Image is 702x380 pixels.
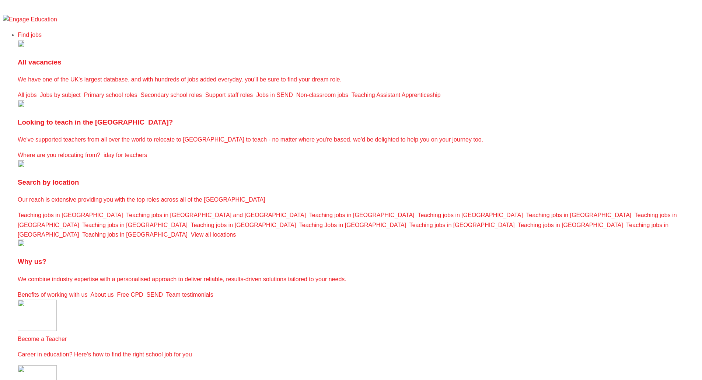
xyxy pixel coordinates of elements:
[18,300,699,359] a: Become a Teacher Career in education? Here’s how to find the right school job for you
[90,292,117,298] a: About us
[352,92,442,98] a: Teaching Assistant Apprenticeship
[18,212,677,228] a: Teaching jobs in [GEOGRAPHIC_DATA]
[18,275,699,284] p: We combine industry expertise with a personalised approach to deliver reliable, results-driven so...
[166,292,215,298] a: Team testimonials
[18,32,42,38] a: Find jobs
[104,152,149,158] a: iday for teachers
[205,92,256,98] a: Support staff roles
[117,292,147,298] a: Free CPD
[296,92,352,98] a: Non-classroom jobs
[18,177,699,205] a: Search by location Our reach is extensive providing you with the top roles across all of the [GEO...
[18,75,699,84] p: We have one of the UK's largest database. and with hundreds of jobs added everyday. you'll be sur...
[18,222,668,238] a: Teaching jobs in [GEOGRAPHIC_DATA]
[418,212,526,218] a: Teaching jobs in [GEOGRAPHIC_DATA]
[18,350,699,359] p: Career in education? Here’s how to find the right school job for you
[82,231,191,238] a: Teaching jobs in [GEOGRAPHIC_DATA]
[18,57,699,68] h3: All vacancies
[84,92,141,98] a: Primary school roles
[18,177,699,188] h3: Search by location
[147,292,166,298] a: SEND
[40,92,84,98] a: Jobs by subject
[299,222,409,228] a: Teaching Jobs in [GEOGRAPHIC_DATA]
[526,212,635,218] a: Teaching jobs in [GEOGRAPHIC_DATA]
[126,212,309,218] a: Teaching jobs in [GEOGRAPHIC_DATA] and [GEOGRAPHIC_DATA]
[191,231,238,238] a: View all locations
[518,222,626,228] a: Teaching jobs in [GEOGRAPHIC_DATA]
[18,212,126,218] a: Teaching jobs in [GEOGRAPHIC_DATA]
[18,152,104,158] a: Where are you relocating from?
[18,256,699,284] a: Why us? We combine industry expertise with a personalised approach to deliver reliable, results-d...
[18,256,699,268] h3: Why us?
[82,222,191,228] a: Teaching jobs in [GEOGRAPHIC_DATA]
[18,117,699,128] h3: Looking to teach in the [GEOGRAPHIC_DATA]?
[256,92,296,98] a: Jobs in SEND
[18,135,699,144] p: We've supported teachers from all over the world to relocate to [GEOGRAPHIC_DATA] to teach - no m...
[141,92,205,98] a: Secondary school roles
[309,212,418,218] a: Teaching jobs in [GEOGRAPHIC_DATA]
[18,57,699,85] a: All vacancies We have one of the UK's largest database. and with hundreds of jobs added everyday....
[18,336,67,342] span: Become a Teacher
[18,92,40,98] a: All jobs
[18,195,699,205] p: Our reach is extensive providing you with the top roles across all of the [GEOGRAPHIC_DATA]
[18,292,90,298] a: Benefits of working with us
[409,222,518,228] a: Teaching jobs in [GEOGRAPHIC_DATA]
[191,222,299,228] a: Teaching jobs in [GEOGRAPHIC_DATA]
[18,117,699,145] a: Looking to teach in the [GEOGRAPHIC_DATA]? We've supported teachers from all over the world to re...
[3,15,57,24] img: Engage Education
